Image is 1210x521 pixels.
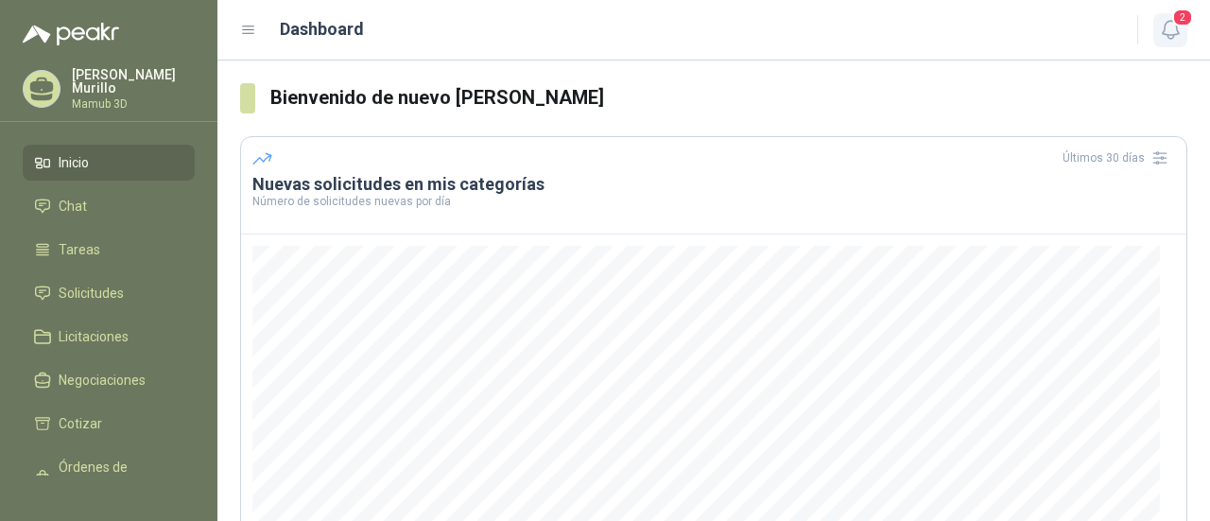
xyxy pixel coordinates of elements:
[23,449,195,506] a: Órdenes de Compra
[1172,9,1193,26] span: 2
[280,16,364,43] h1: Dashboard
[270,83,1188,113] h3: Bienvenido de nuevo [PERSON_NAME]
[23,23,119,45] img: Logo peakr
[72,68,195,95] p: [PERSON_NAME] Murillo
[23,319,195,355] a: Licitaciones
[252,173,1175,196] h3: Nuevas solicitudes en mis categorías
[1063,143,1175,173] div: Últimos 30 días
[59,239,100,260] span: Tareas
[1153,13,1187,47] button: 2
[23,188,195,224] a: Chat
[23,362,195,398] a: Negociaciones
[59,413,102,434] span: Cotizar
[59,457,177,498] span: Órdenes de Compra
[59,196,87,217] span: Chat
[23,145,195,181] a: Inicio
[23,232,195,268] a: Tareas
[72,98,195,110] p: Mamub 3D
[23,406,195,442] a: Cotizar
[59,326,129,347] span: Licitaciones
[23,275,195,311] a: Solicitudes
[59,283,124,304] span: Solicitudes
[59,152,89,173] span: Inicio
[252,196,1175,207] p: Número de solicitudes nuevas por día
[59,370,146,391] span: Negociaciones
